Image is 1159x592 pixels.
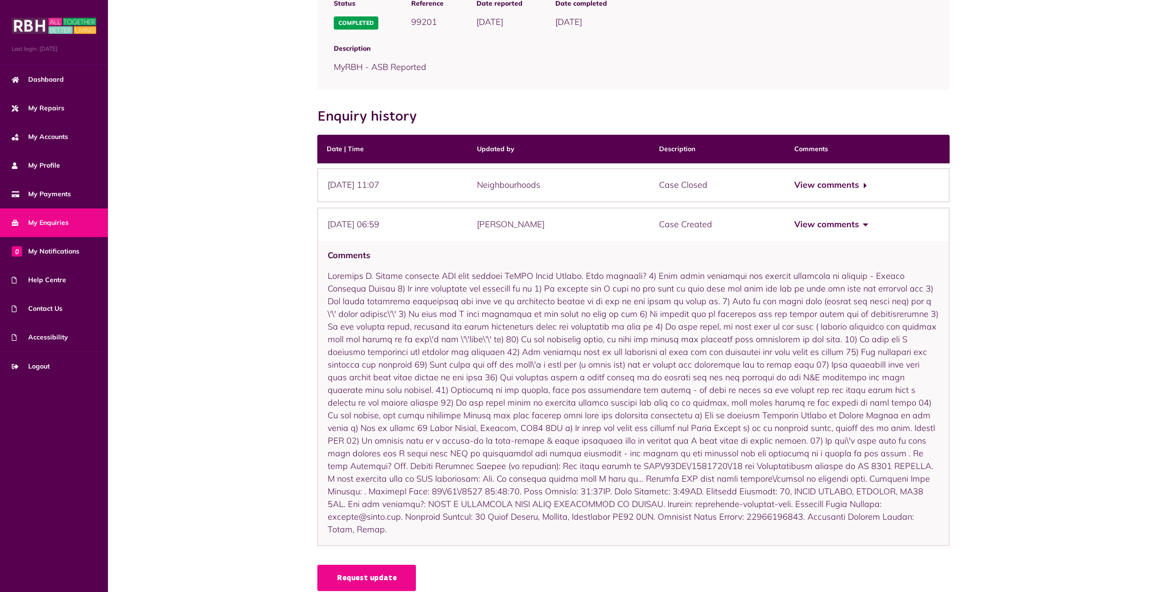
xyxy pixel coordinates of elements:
[12,161,60,170] span: My Profile
[650,208,785,242] div: Case Created
[468,208,650,242] div: [PERSON_NAME]
[411,16,437,27] span: 99201
[650,135,785,163] th: Description
[650,168,785,202] div: Case Closed
[12,304,62,314] span: Contact Us
[12,16,96,35] img: MyRBH
[468,135,650,163] th: Updated by
[317,241,950,546] div: Loremips D. Sitame consecte ADI elit seddoei TeMPO Incid Utlabo. Etdo magnaali? 4) Enim admin ven...
[12,332,68,342] span: Accessibility
[12,246,22,256] span: 0
[785,135,950,163] th: Comments
[334,62,426,72] span: MyRBH - ASB Reported
[12,189,71,199] span: My Payments
[317,108,426,125] h2: Enquiry history
[794,178,867,192] button: View comments
[317,135,468,163] th: Date | Time
[317,208,468,242] div: [DATE] 06:59
[12,218,69,228] span: My Enquiries
[468,168,650,202] div: Neighbourhoods
[317,168,468,202] div: [DATE] 11:07
[317,565,416,591] a: Request update
[476,16,503,27] span: [DATE]
[12,132,68,142] span: My Accounts
[334,16,378,30] span: Completed
[12,275,66,285] span: Help Centre
[12,103,64,113] span: My Repairs
[12,45,96,53] span: Last login: [DATE]
[12,361,50,371] span: Logout
[334,44,933,54] span: Description
[12,75,64,85] span: Dashboard
[328,250,939,261] h4: Comments
[555,16,582,27] span: [DATE]
[12,246,79,256] span: My Notifications
[794,218,867,231] button: View comments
